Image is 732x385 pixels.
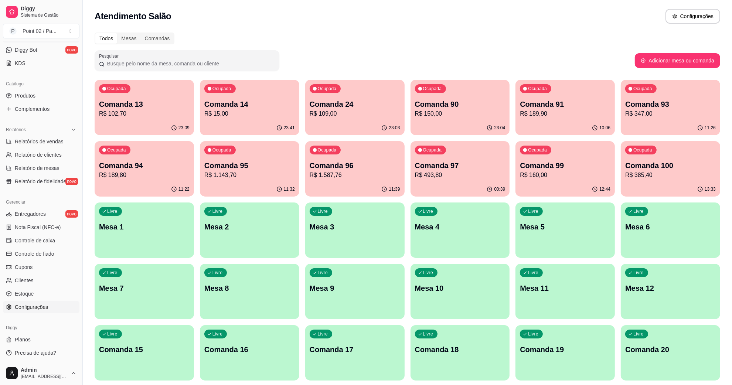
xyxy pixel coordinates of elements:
a: Planos [3,334,79,345]
span: Relatórios de vendas [15,138,64,145]
label: Pesquisar [99,53,121,59]
p: Comanda 14 [204,99,295,109]
p: R$ 189,80 [99,171,190,180]
p: 00:39 [494,186,505,192]
p: Comanda 100 [625,160,716,171]
div: Todos [95,33,117,44]
button: LivreMesa 2 [200,202,299,258]
p: Comanda 13 [99,99,190,109]
p: R$ 347,00 [625,109,716,118]
p: Ocupada [633,147,652,153]
p: R$ 385,40 [625,171,716,180]
p: R$ 1.587,76 [310,171,400,180]
p: Comanda 16 [204,344,295,355]
p: Livre [107,270,118,276]
button: OcupadaComanda 91R$ 189,9010:06 [515,80,615,135]
a: Entregadoresnovo [3,208,79,220]
button: OcupadaComanda 95R$ 1.143,7011:32 [200,141,299,197]
a: Relatório de clientes [3,149,79,161]
p: Livre [633,208,644,214]
span: Diggy [21,6,76,12]
p: Livre [528,331,538,337]
a: Complementos [3,103,79,115]
h2: Atendimento Salão [95,10,171,22]
p: Mesa 7 [99,283,190,293]
button: Admin[EMAIL_ADDRESS][DOMAIN_NAME] [3,364,79,382]
button: Configurações [665,9,720,24]
p: R$ 102,70 [99,109,190,118]
button: OcupadaComanda 97R$ 493,8000:39 [411,141,510,197]
span: Estoque [15,290,34,297]
p: Ocupada [528,147,547,153]
p: Livre [318,331,328,337]
a: Relatório de fidelidadenovo [3,176,79,187]
span: Clientes [15,277,34,284]
p: 11:39 [389,186,400,192]
p: Ocupada [212,86,231,92]
a: Configurações [3,301,79,313]
p: Comanda 95 [204,160,295,171]
a: Controle de caixa [3,235,79,246]
p: R$ 160,00 [520,171,610,180]
span: Complementos [15,105,50,113]
p: Mesa 2 [204,222,295,232]
p: Comanda 20 [625,344,716,355]
button: LivreMesa 1 [95,202,194,258]
p: Mesa 10 [415,283,505,293]
p: Comanda 19 [520,344,610,355]
p: Livre [212,270,223,276]
p: Comanda 15 [99,344,190,355]
button: OcupadaComanda 93R$ 347,0011:26 [621,80,720,135]
button: OcupadaComanda 14R$ 15,0023:41 [200,80,299,135]
p: 11:22 [178,186,190,192]
p: 12:44 [599,186,610,192]
span: Controle de caixa [15,237,55,244]
button: OcupadaComanda 24R$ 109,0023:03 [305,80,405,135]
button: LivreMesa 9 [305,264,405,319]
button: LivreMesa 6 [621,202,720,258]
a: KDS [3,57,79,69]
p: Ocupada [633,86,652,92]
p: Comanda 94 [99,160,190,171]
p: R$ 189,90 [520,109,610,118]
p: Comanda 24 [310,99,400,109]
a: Estoque [3,288,79,300]
span: Relatórios [6,127,26,133]
button: Adicionar mesa ou comanda [635,53,720,68]
p: Livre [633,331,644,337]
span: Configurações [15,303,48,311]
div: Diggy [3,322,79,334]
p: Livre [318,270,328,276]
a: DiggySistema de Gestão [3,3,79,21]
span: P [9,27,17,35]
p: Ocupada [107,86,126,92]
p: Ocupada [318,147,337,153]
button: Select a team [3,24,79,38]
p: Livre [423,270,433,276]
span: KDS [15,59,25,67]
span: Controle de fiado [15,250,54,258]
p: Mesa 12 [625,283,716,293]
p: Comanda 17 [310,344,400,355]
button: LivreComanda 16 [200,325,299,381]
p: R$ 1.143,70 [204,171,295,180]
div: Point 02 / Pa ... [23,27,57,35]
p: Livre [423,208,433,214]
p: Mesa 9 [310,283,400,293]
button: OcupadaComanda 100R$ 385,4013:33 [621,141,720,197]
p: Ocupada [423,86,442,92]
p: Mesa 4 [415,222,505,232]
span: Sistema de Gestão [21,12,76,18]
p: Comanda 91 [520,99,610,109]
span: Relatório de fidelidade [15,178,66,185]
p: Mesa 11 [520,283,610,293]
p: 13:33 [705,186,716,192]
a: Cupons [3,261,79,273]
a: Controle de fiado [3,248,79,260]
button: LivreComanda 15 [95,325,194,381]
p: Ocupada [212,147,231,153]
p: Mesa 8 [204,283,295,293]
span: Produtos [15,92,35,99]
span: Diggy Bot [15,46,37,54]
a: Nota Fiscal (NFC-e) [3,221,79,233]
